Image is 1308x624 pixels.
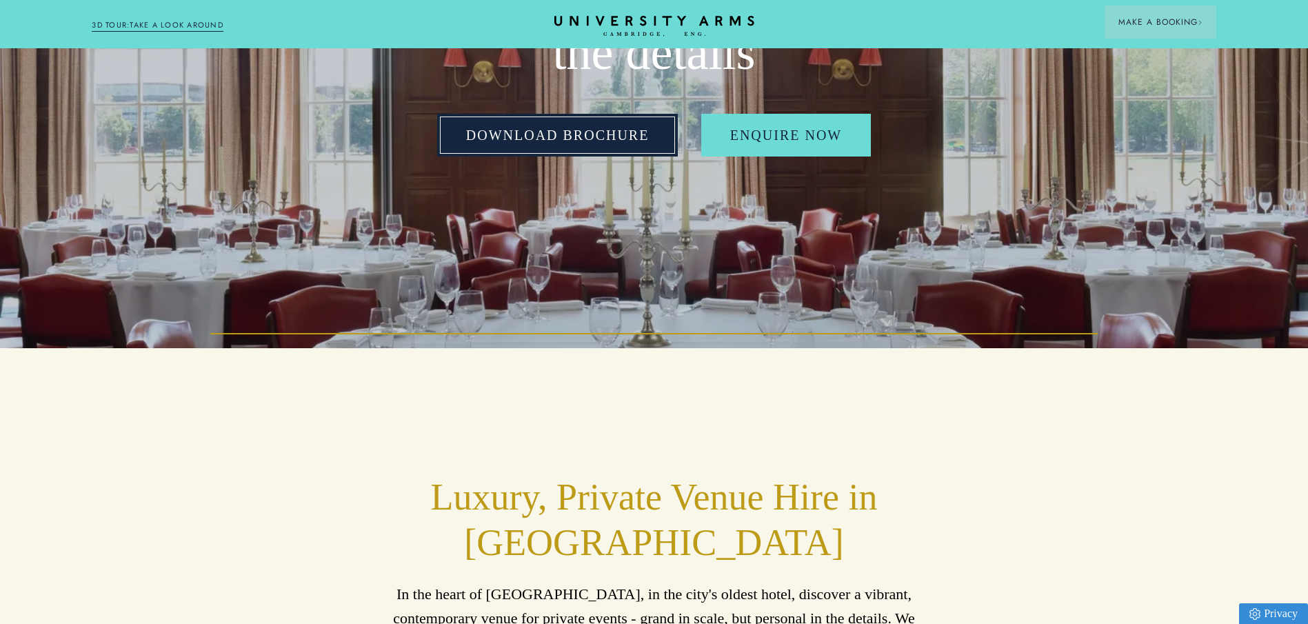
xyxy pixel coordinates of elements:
img: Privacy [1249,608,1260,620]
h2: Luxury, Private Venue Hire in [GEOGRAPHIC_DATA] [378,475,929,566]
a: Privacy [1239,603,1308,624]
a: 3D TOUR:TAKE A LOOK AROUND [92,19,223,32]
a: Enquire Now [701,114,872,157]
img: Arrow icon [1198,20,1203,25]
span: Make a Booking [1118,16,1203,28]
button: Make a BookingArrow icon [1105,6,1216,39]
a: Home [554,16,754,37]
a: Download Brochure [437,114,678,157]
